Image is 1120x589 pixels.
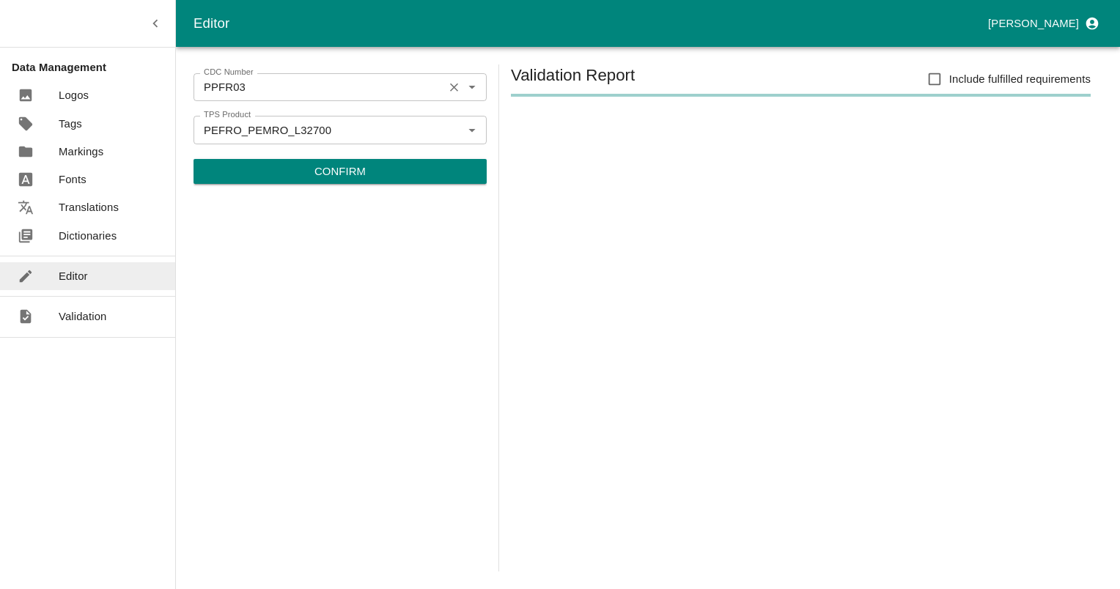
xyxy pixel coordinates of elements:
[194,159,487,184] button: Confirm
[204,109,251,121] label: TPS Product
[314,163,366,179] p: Confirm
[59,116,82,132] p: Tags
[12,59,175,75] p: Data Management
[444,78,464,97] button: Clear
[194,12,982,34] div: Editor
[511,64,635,94] h5: Validation Report
[463,78,482,97] button: Open
[59,87,89,103] p: Logos
[949,71,1091,87] span: Include fulfilled requirements
[59,268,88,284] p: Editor
[204,67,254,78] label: CDC Number
[463,120,482,139] button: Open
[59,171,86,188] p: Fonts
[59,144,103,160] p: Markings
[982,11,1102,36] button: profile
[59,308,107,325] p: Validation
[59,228,117,244] p: Dictionaries
[988,15,1079,32] p: [PERSON_NAME]
[59,199,119,215] p: Translations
